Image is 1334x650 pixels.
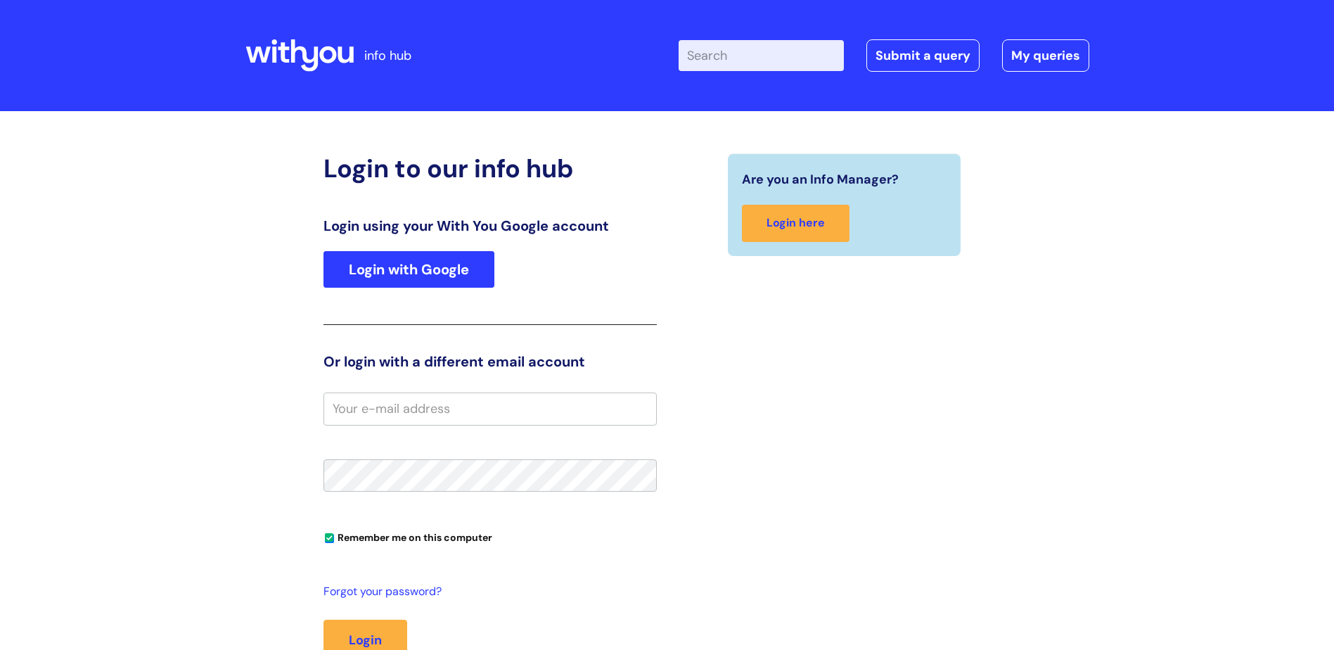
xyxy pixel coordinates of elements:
span: Are you an Info Manager? [742,168,899,191]
input: Your e-mail address [323,393,657,425]
a: Submit a query [866,39,980,72]
a: My queries [1002,39,1089,72]
p: info hub [364,44,411,67]
h2: Login to our info hub [323,153,657,184]
div: You can uncheck this option if you're logging in from a shared device [323,525,657,548]
h3: Login using your With You Google account [323,217,657,234]
h3: Or login with a different email account [323,353,657,370]
label: Remember me on this computer [323,528,492,544]
a: Login here [742,205,849,242]
a: Forgot your password? [323,582,650,602]
a: Login with Google [323,251,494,288]
input: Search [679,40,844,71]
input: Remember me on this computer [325,534,334,543]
